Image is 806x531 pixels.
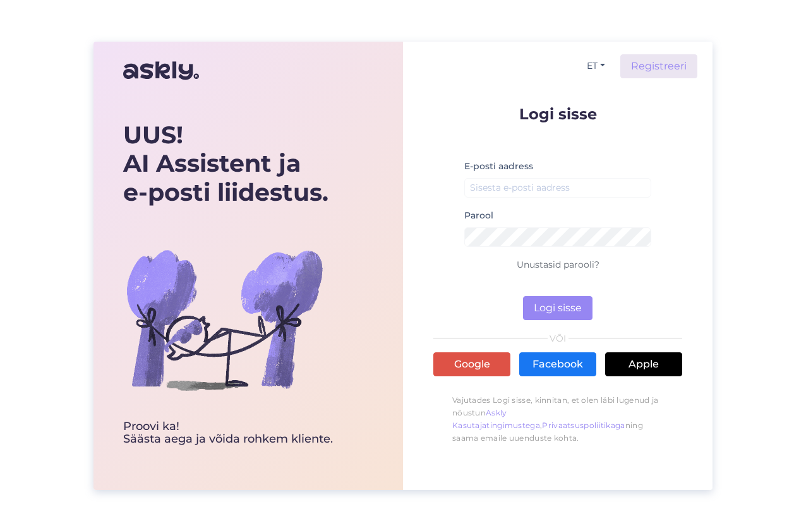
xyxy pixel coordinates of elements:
[123,421,333,446] div: Proovi ka! Säästa aega ja võida rohkem kliente.
[464,178,651,198] input: Sisesta e-posti aadress
[433,352,510,376] a: Google
[123,121,333,207] div: UUS! AI Assistent ja e-posti liidestus.
[582,57,610,75] button: ET
[123,56,199,86] img: Askly
[605,352,682,376] a: Apple
[464,160,533,173] label: E-posti aadress
[433,388,682,451] p: Vajutades Logi sisse, kinnitan, et olen läbi lugenud ja nõustun , ning saama emaile uuenduste kohta.
[452,408,540,430] a: Askly Kasutajatingimustega
[123,218,325,421] img: bg-askly
[464,209,493,222] label: Parool
[523,296,592,320] button: Logi sisse
[620,54,697,78] a: Registreeri
[519,352,596,376] a: Facebook
[542,421,625,430] a: Privaatsuspoliitikaga
[433,106,682,122] p: Logi sisse
[548,334,568,343] span: VÕI
[517,259,599,270] a: Unustasid parooli?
